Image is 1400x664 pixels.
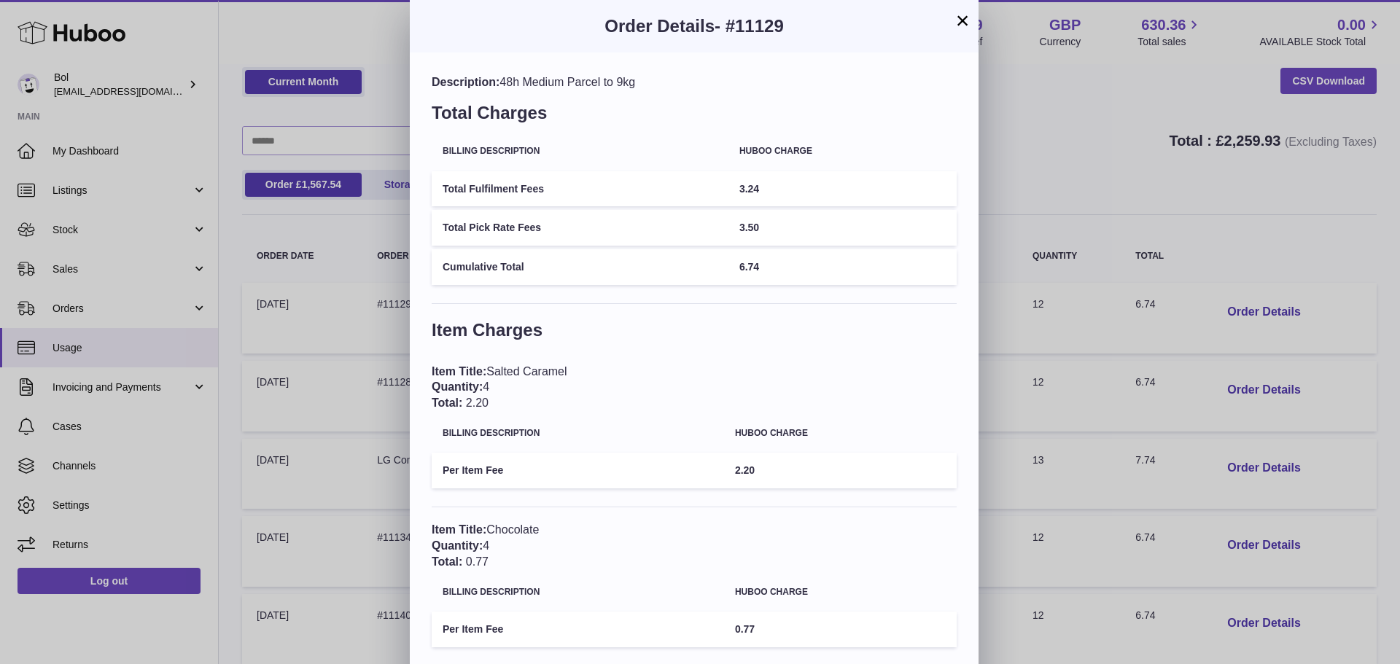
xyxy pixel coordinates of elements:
th: Billing Description [432,577,724,608]
span: 3.50 [739,222,759,233]
h3: Order Details [432,15,957,38]
span: Total: [432,397,462,409]
div: Chocolate 4 [432,522,957,569]
span: 2.20 [466,397,489,409]
h3: Item Charges [432,319,957,349]
span: 2.20 [735,464,755,476]
td: Total Pick Rate Fees [432,210,728,246]
th: Billing Description [432,418,724,449]
div: 48h Medium Parcel to 9kg [432,74,957,90]
th: Huboo charge [728,136,957,167]
td: Per Item Fee [432,612,724,647]
span: 6.74 [739,261,759,273]
span: 0.77 [466,555,489,568]
span: 3.24 [739,183,759,195]
td: Total Fulfilment Fees [432,171,728,207]
td: Per Item Fee [432,453,724,488]
span: Quantity: [432,539,483,552]
span: - #11129 [715,16,784,36]
span: Quantity: [432,380,483,393]
td: Cumulative Total [432,249,728,285]
span: Item Title: [432,365,486,378]
th: Billing Description [432,136,728,167]
span: Item Title: [432,523,486,536]
span: Description: [432,76,499,88]
div: Salted Caramel 4 [432,364,957,411]
button: × [954,12,971,29]
th: Huboo charge [724,418,957,449]
span: Total: [432,555,462,568]
h3: Total Charges [432,101,957,132]
th: Huboo charge [724,577,957,608]
span: 0.77 [735,623,755,635]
